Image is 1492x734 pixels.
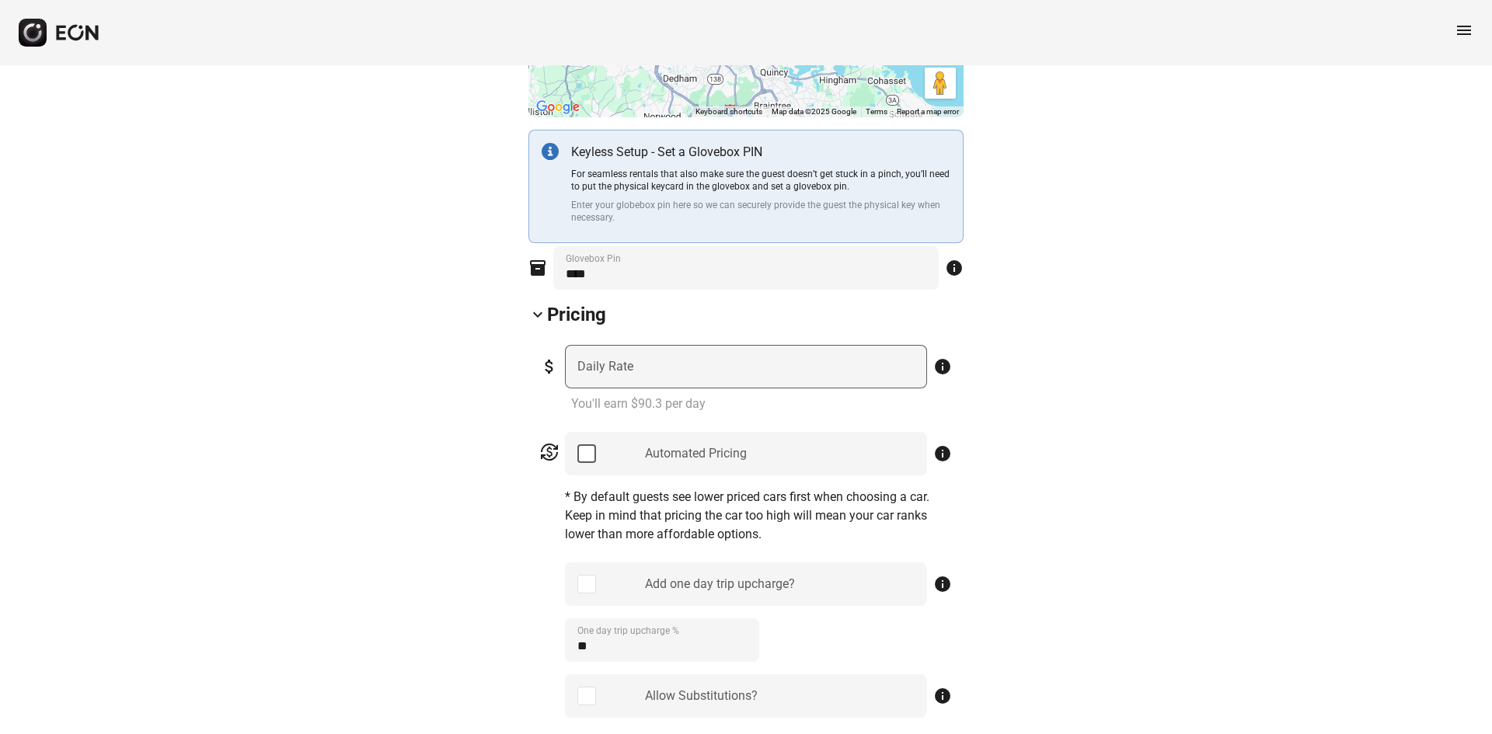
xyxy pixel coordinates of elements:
img: info [542,143,559,160]
h2: Pricing [547,302,606,327]
p: Keyless Setup - Set a Glovebox PIN [571,143,950,162]
span: info [945,259,964,277]
button: Keyboard shortcuts [695,106,762,117]
label: One day trip upcharge % [577,624,679,637]
span: keyboard_arrow_down [528,305,547,324]
span: info [933,357,952,376]
span: Map data ©2025 Google [772,107,856,116]
p: * By default guests see lower priced cars first when choosing a car. Keep in mind that pricing th... [565,488,952,544]
a: Open this area in Google Maps (opens a new window) [532,97,584,117]
span: currency_exchange [540,443,559,461]
div: Allow Substitutions? [645,687,758,705]
label: Glovebox Pin [566,252,621,265]
img: Google [532,97,584,117]
p: For seamless rentals that also make sure the guest doesn’t get stuck in a pinch, you’ll need to p... [571,168,950,193]
span: info [933,575,952,593]
span: inventory_2 [528,259,547,277]
span: info [933,687,952,705]
span: attach_money [540,357,559,376]
button: Drag Pegman onto the map to open Street View [925,68,956,99]
div: Add one day trip upcharge? [645,575,795,593]
label: Daily Rate [577,357,633,376]
p: You'll earn $90.3 per day [571,395,952,413]
a: Report a map error [897,107,959,116]
span: info [933,444,952,463]
div: Automated Pricing [645,444,747,463]
a: Terms (opens in new tab) [866,107,887,116]
span: menu [1455,21,1473,40]
p: Enter your globebox pin here so we can securely provide the guest the physical key when necessary. [571,199,950,224]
